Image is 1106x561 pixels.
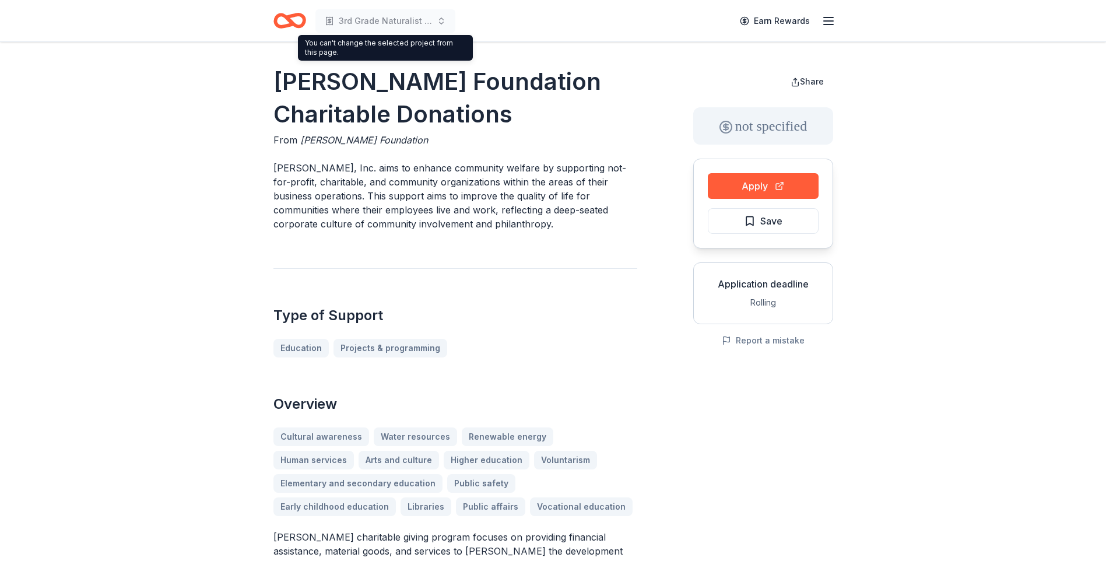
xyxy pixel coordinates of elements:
[273,395,637,413] h2: Overview
[708,173,819,199] button: Apply
[300,134,428,146] span: [PERSON_NAME] Foundation
[708,208,819,234] button: Save
[273,306,637,325] h2: Type of Support
[703,296,823,310] div: Rolling
[722,334,805,348] button: Report a mistake
[273,133,637,147] div: From
[333,339,447,357] a: Projects & programming
[760,213,782,229] span: Save
[339,14,432,28] span: 3rd Grade Naturalist Program
[273,65,637,131] h1: [PERSON_NAME] Foundation Charitable Donations
[703,277,823,291] div: Application deadline
[273,161,637,231] p: [PERSON_NAME], Inc. aims to enhance community welfare by supporting not-for-profit, charitable, a...
[693,107,833,145] div: not specified
[315,9,455,33] button: 3rd Grade Naturalist Program
[800,76,824,86] span: Share
[273,7,306,34] a: Home
[781,70,833,93] button: Share
[273,339,329,357] a: Education
[733,10,817,31] a: Earn Rewards
[298,35,473,61] div: You can't change the selected project from this page.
